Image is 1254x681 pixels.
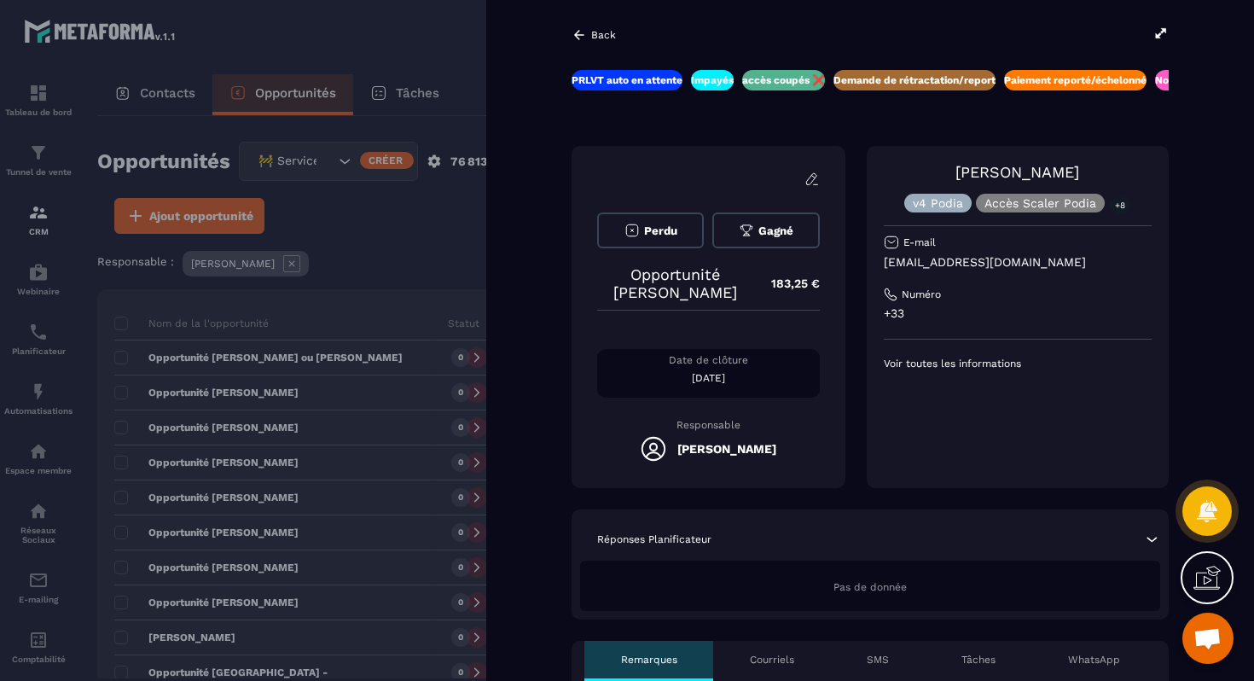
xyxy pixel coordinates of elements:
p: WhatsApp [1068,653,1120,666]
p: SMS [867,653,889,666]
p: [EMAIL_ADDRESS][DOMAIN_NAME] [884,254,1152,271]
a: Ouvrir le chat [1182,613,1234,664]
h5: [PERSON_NAME] [677,442,776,456]
button: Gagné [712,212,819,248]
button: Perdu [597,212,704,248]
p: Responsable [597,419,820,431]
p: Impayés [691,73,734,87]
p: v4 Podia [913,197,963,209]
p: Réponses Planificateur [597,533,711,546]
p: Date de clôture [597,353,820,367]
p: Nouveaux [1155,73,1205,87]
p: Tâches [961,653,996,666]
p: Paiement reporté/échelonné [1004,73,1147,87]
p: PRLVT auto en attente [572,73,682,87]
p: Voir toutes les informations [884,357,1152,370]
a: [PERSON_NAME] [955,163,1079,181]
p: Demande de rétractation/report [833,73,996,87]
span: Perdu [644,224,677,237]
p: 183,25 € [754,267,820,300]
p: Accès Scaler Podia [984,197,1096,209]
p: Numéro [902,288,941,301]
p: E-mail [903,236,936,249]
p: accès coupés ❌ [742,73,825,87]
span: Gagné [758,224,793,237]
p: Opportunité [PERSON_NAME] [597,265,754,301]
p: Remarques [621,653,677,666]
p: +33 [884,306,1152,322]
p: [DATE] [597,371,820,385]
p: Courriels [750,653,794,666]
p: +8 [1109,196,1131,214]
p: Back [591,29,616,41]
span: Pas de donnée [833,581,907,593]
